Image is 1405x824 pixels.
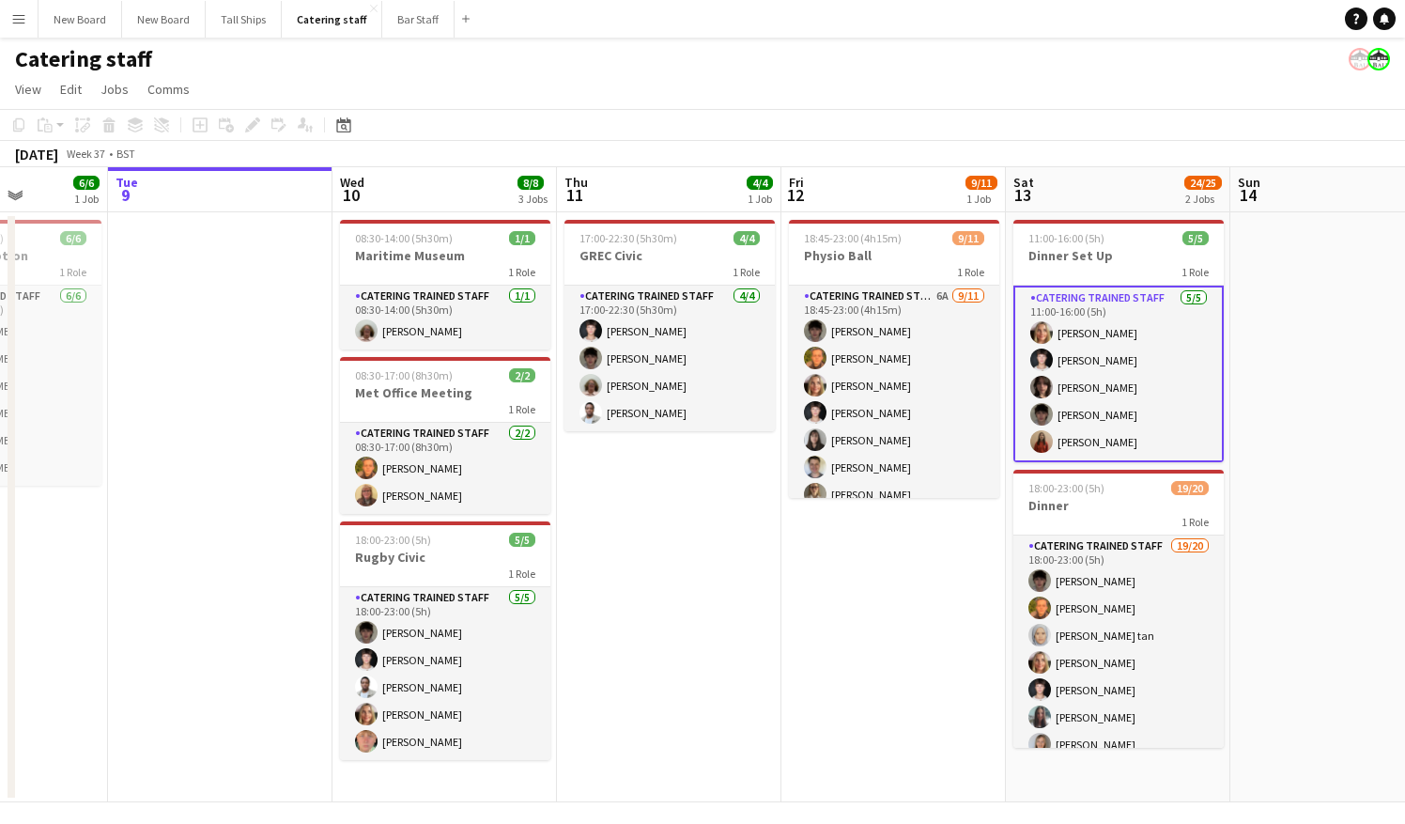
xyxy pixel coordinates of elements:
[965,176,997,190] span: 9/11
[564,174,588,191] span: Thu
[1013,247,1224,264] h3: Dinner Set Up
[747,176,773,190] span: 4/4
[1349,48,1371,70] app-user-avatar: Beach Ballroom
[340,286,550,350] app-card-role: Catering trained staff1/108:30-14:00 (5h30m)[PERSON_NAME]
[509,533,535,547] span: 5/5
[1235,184,1260,206] span: 14
[15,145,58,163] div: [DATE]
[1013,286,1224,462] app-card-role: Catering trained staff5/511:00-16:00 (5h)[PERSON_NAME][PERSON_NAME][PERSON_NAME][PERSON_NAME][PER...
[1184,176,1222,190] span: 24/25
[509,368,535,382] span: 2/2
[62,147,109,161] span: Week 37
[340,423,550,514] app-card-role: Catering trained staff2/208:30-17:00 (8h30m)[PERSON_NAME][PERSON_NAME]
[518,192,548,206] div: 3 Jobs
[122,1,206,38] button: New Board
[53,77,89,101] a: Edit
[579,231,677,245] span: 17:00-22:30 (5h30m)
[340,521,550,760] app-job-card: 18:00-23:00 (5h)5/5Rugby Civic1 RoleCatering trained staff5/518:00-23:00 (5h)[PERSON_NAME][PERSON...
[509,231,535,245] span: 1/1
[8,77,49,101] a: View
[340,357,550,514] app-job-card: 08:30-17:00 (8h30m)2/2Met Office Meeting1 RoleCatering trained staff2/208:30-17:00 (8h30m)[PERSON...
[340,174,364,191] span: Wed
[733,231,760,245] span: 4/4
[1182,231,1209,245] span: 5/5
[73,176,100,190] span: 6/6
[15,81,41,98] span: View
[564,220,775,431] app-job-card: 17:00-22:30 (5h30m)4/4GREC Civic1 RoleCatering trained staff4/417:00-22:30 (5h30m)[PERSON_NAME][P...
[789,174,804,191] span: Fri
[59,265,86,279] span: 1 Role
[355,231,453,245] span: 08:30-14:00 (5h30m)
[1181,265,1209,279] span: 1 Role
[508,402,535,416] span: 1 Role
[564,247,775,264] h3: GREC Civic
[789,220,999,498] app-job-card: 18:45-23:00 (4h15m)9/11Physio Ball1 RoleCatering trained staff6A9/1118:45-23:00 (4h15m)[PERSON_NA...
[1238,174,1260,191] span: Sun
[562,184,588,206] span: 11
[789,286,999,622] app-card-role: Catering trained staff6A9/1118:45-23:00 (4h15m)[PERSON_NAME][PERSON_NAME][PERSON_NAME][PERSON_NAM...
[382,1,455,38] button: Bar Staff
[1185,192,1221,206] div: 2 Jobs
[748,192,772,206] div: 1 Job
[340,220,550,350] app-job-card: 08:30-14:00 (5h30m)1/1Maritime Museum1 RoleCatering trained staff1/108:30-14:00 (5h30m)[PERSON_NAME]
[1028,231,1104,245] span: 11:00-16:00 (5h)
[60,231,86,245] span: 6/6
[789,247,999,264] h3: Physio Ball
[74,192,99,206] div: 1 Job
[804,231,902,245] span: 18:45-23:00 (4h15m)
[116,147,135,161] div: BST
[337,184,364,206] span: 10
[1011,184,1034,206] span: 13
[1013,470,1224,748] app-job-card: 18:00-23:00 (5h)19/20Dinner1 RoleCatering trained staff19/2018:00-23:00 (5h)[PERSON_NAME][PERSON_...
[957,265,984,279] span: 1 Role
[39,1,122,38] button: New Board
[564,286,775,431] app-card-role: Catering trained staff4/417:00-22:30 (5h30m)[PERSON_NAME][PERSON_NAME][PERSON_NAME][PERSON_NAME]
[786,184,804,206] span: 12
[140,77,197,101] a: Comms
[116,174,138,191] span: Tue
[1013,220,1224,462] app-job-card: 11:00-16:00 (5h)5/5Dinner Set Up1 RoleCatering trained staff5/511:00-16:00 (5h)[PERSON_NAME][PERS...
[93,77,136,101] a: Jobs
[206,1,282,38] button: Tall Ships
[1013,174,1034,191] span: Sat
[147,81,190,98] span: Comms
[733,265,760,279] span: 1 Role
[952,231,984,245] span: 9/11
[355,368,453,382] span: 08:30-17:00 (8h30m)
[340,549,550,566] h3: Rugby Civic
[508,567,535,581] span: 1 Role
[517,176,544,190] span: 8/8
[340,247,550,264] h3: Maritime Museum
[1181,515,1209,529] span: 1 Role
[966,192,996,206] div: 1 Job
[508,265,535,279] span: 1 Role
[113,184,138,206] span: 9
[100,81,129,98] span: Jobs
[15,45,152,73] h1: Catering staff
[340,587,550,760] app-card-role: Catering trained staff5/518:00-23:00 (5h)[PERSON_NAME][PERSON_NAME][PERSON_NAME][PERSON_NAME][PER...
[355,533,431,547] span: 18:00-23:00 (5h)
[1367,48,1390,70] app-user-avatar: Beach Ballroom
[340,384,550,401] h3: Met Office Meeting
[60,81,82,98] span: Edit
[1013,497,1224,514] h3: Dinner
[1028,481,1104,495] span: 18:00-23:00 (5h)
[1171,481,1209,495] span: 19/20
[282,1,382,38] button: Catering staff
